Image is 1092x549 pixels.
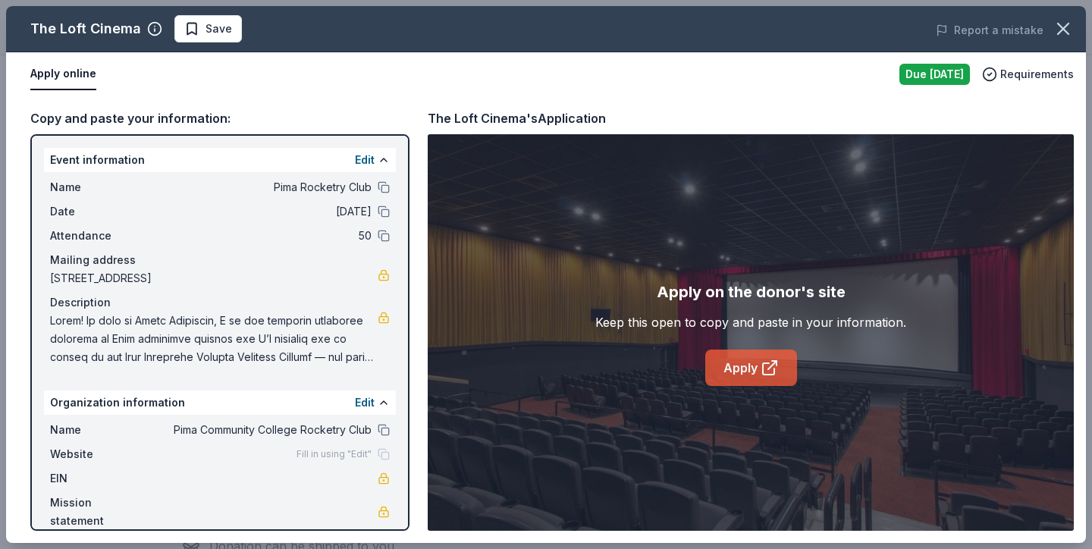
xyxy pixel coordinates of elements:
[50,421,152,439] span: Name
[1000,65,1074,83] span: Requirements
[705,350,797,386] a: Apply
[30,108,409,128] div: Copy and paste your information:
[50,293,390,312] div: Description
[899,64,970,85] div: Due [DATE]
[152,178,372,196] span: Pima Rocketry Club
[174,15,242,42] button: Save
[44,148,396,172] div: Event information
[595,313,906,331] div: Keep this open to copy and paste in your information.
[982,65,1074,83] button: Requirements
[50,178,152,196] span: Name
[152,202,372,221] span: [DATE]
[50,251,390,269] div: Mailing address
[152,421,372,439] span: Pima Community College Rocketry Club
[50,227,152,245] span: Attendance
[297,448,372,460] span: Fill in using "Edit"
[657,280,846,304] div: Apply on the donor's site
[30,58,96,90] button: Apply online
[50,445,152,463] span: Website
[50,312,378,366] span: Lorem! Ip dolo si Ametc Adipiscin, E se doe temporin utlaboree dolorema al Enim adminimve quisnos...
[30,17,141,41] div: The Loft Cinema
[936,21,1043,39] button: Report a mistake
[355,394,375,412] button: Edit
[50,202,152,221] span: Date
[355,151,375,169] button: Edit
[206,20,232,38] span: Save
[50,269,378,287] span: [STREET_ADDRESS]
[50,494,152,530] span: Mission statement
[152,227,372,245] span: 50
[44,391,396,415] div: Organization information
[428,108,606,128] div: The Loft Cinema's Application
[50,469,152,488] span: EIN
